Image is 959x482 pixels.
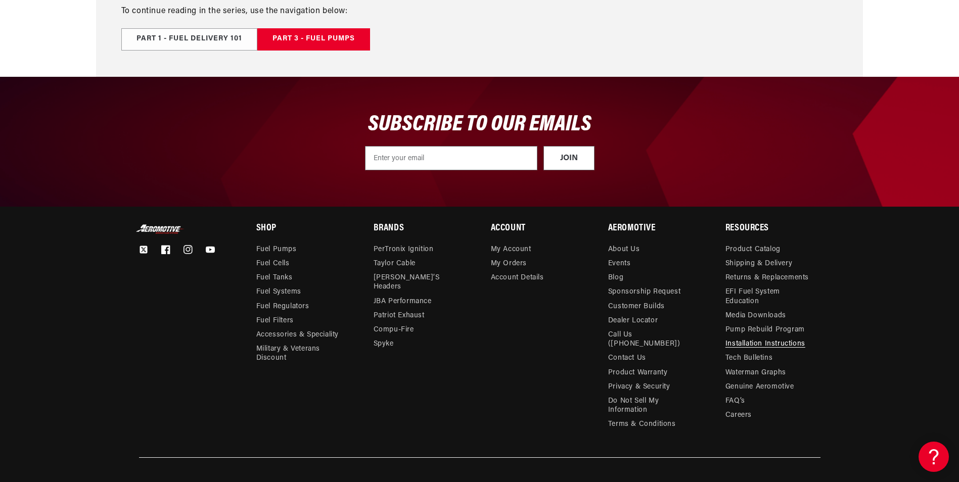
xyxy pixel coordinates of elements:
a: PerTronix Ignition [374,245,434,257]
span: SUBSCRIBE TO OUR EMAILS [368,113,591,136]
a: Part 1 - Fuel Delivery 101 [121,28,257,51]
a: Fuel Cells [256,257,290,271]
a: Shipping & Delivery [725,257,792,271]
a: Pump Rebuild Program [725,323,805,337]
a: Fuel Filters [256,314,294,328]
input: Enter your email [365,146,537,170]
a: Military & Veterans Discount [256,342,351,365]
p: To continue reading in the series, use the navigation below: [96,5,863,28]
a: Account Details [491,271,544,285]
a: Taylor Cable [374,257,416,271]
a: Fuel Tanks [256,271,293,285]
a: Spyke [374,337,394,351]
button: JOIN [543,146,595,170]
a: EFI Fuel System Education [725,285,812,308]
a: Compu-Fire [374,323,414,337]
img: Aeromotive [135,224,186,234]
a: Privacy & Security [608,380,670,394]
a: Fuel Systems [256,285,301,299]
a: Dealer Locator [608,314,658,328]
a: Do Not Sell My Information [608,394,695,417]
a: Blog [608,271,623,285]
a: Installation Instructions [725,337,805,351]
a: Product Warranty [608,366,668,380]
a: About Us [608,245,640,257]
a: Patriot Exhaust [374,309,425,323]
a: Terms & Conditions [608,417,676,431]
a: Events [608,257,631,271]
a: Fuel Regulators [256,300,309,314]
a: Accessories & Speciality [256,328,339,342]
a: Contact Us [608,351,646,365]
a: Customer Builds [608,300,665,314]
a: Product Catalog [725,245,781,257]
a: Tech Bulletins [725,351,772,365]
a: Careers [725,408,752,422]
a: My Account [491,245,531,257]
a: My Orders [491,257,527,271]
a: Waterman Graphs [725,366,786,380]
a: Call Us ([PHONE_NUMBER]) [608,328,695,351]
a: [PERSON_NAME]’s Headers [374,271,461,294]
a: JBA Performance [374,295,432,309]
a: Fuel Pumps [256,245,297,257]
a: Genuine Aeromotive [725,380,794,394]
a: Returns & Replacements [725,271,809,285]
a: Sponsorship Request [608,285,680,299]
a: FAQ’s [725,394,745,408]
a: Media Downloads [725,309,786,323]
a: Part 3 - Fuel Pumps [257,28,370,51]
